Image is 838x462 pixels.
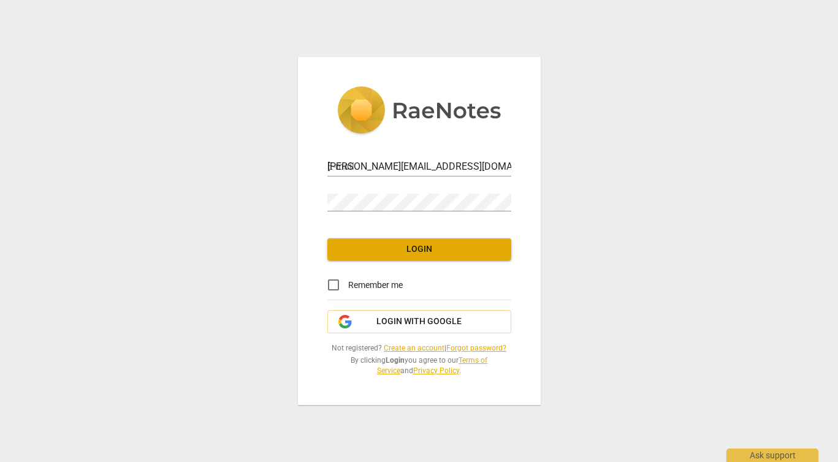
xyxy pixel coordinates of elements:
[377,356,487,375] a: Terms of Service
[413,366,459,375] a: Privacy Policy
[384,344,444,352] a: Create an account
[327,343,511,354] span: Not registered? |
[327,238,511,260] button: Login
[446,344,506,352] a: Forgot password?
[726,449,818,462] div: Ask support
[386,356,405,365] b: Login
[376,316,462,328] span: Login with Google
[327,355,511,376] span: By clicking you agree to our and .
[348,279,403,292] span: Remember me
[337,86,501,137] img: 5ac2273c67554f335776073100b6d88f.svg
[337,243,501,256] span: Login
[327,310,511,333] button: Login with Google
